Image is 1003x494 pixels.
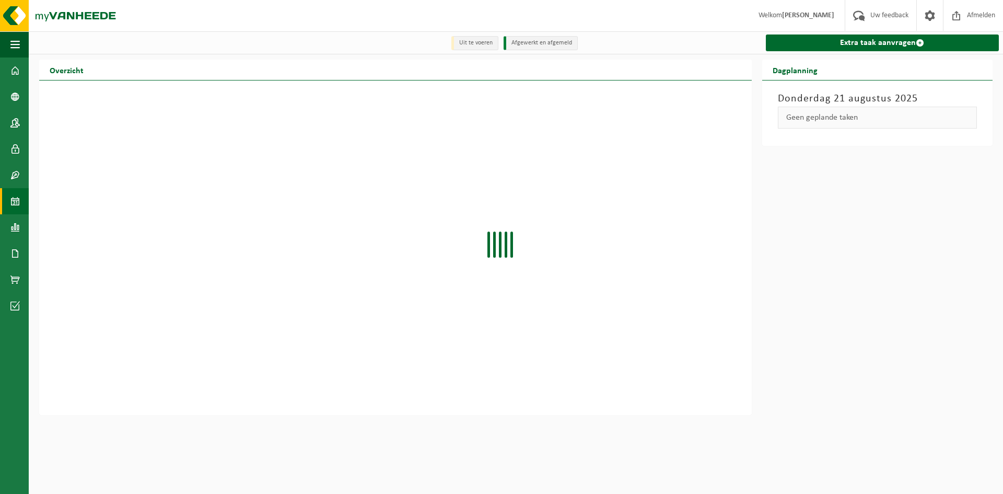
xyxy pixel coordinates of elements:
[766,35,999,51] a: Extra taak aanvragen
[782,12,834,19] strong: [PERSON_NAME]
[39,60,94,80] h2: Overzicht
[778,107,977,129] div: Geen geplande taken
[504,36,578,50] li: Afgewerkt en afgemeld
[778,91,977,107] h3: Donderdag 21 augustus 2025
[451,36,498,50] li: Uit te voeren
[762,60,828,80] h2: Dagplanning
